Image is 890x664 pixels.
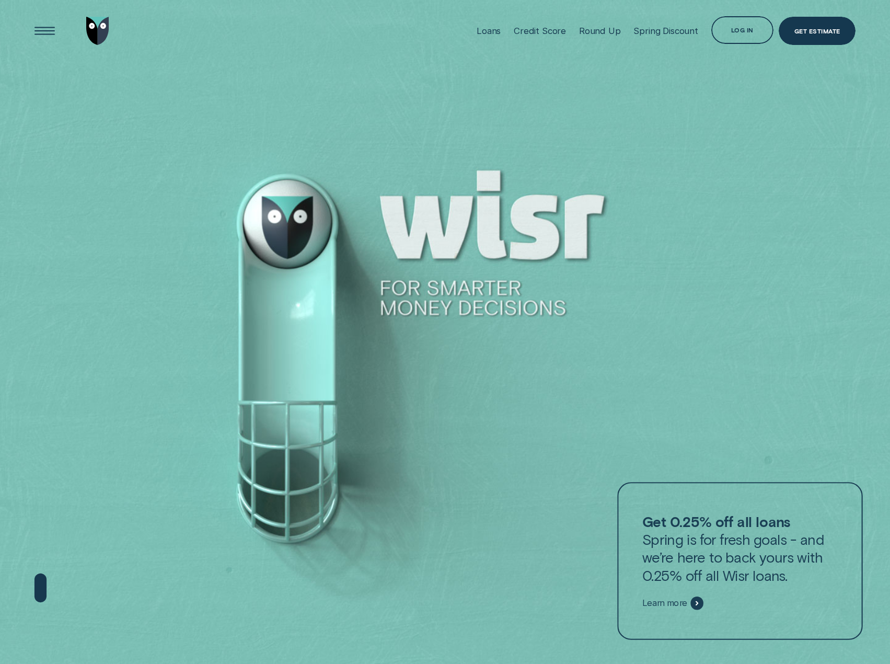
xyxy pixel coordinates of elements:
[86,17,110,45] img: Wisr
[711,16,773,44] button: Log in
[642,512,838,584] p: Spring is for fresh goals - and we’re here to back yours with 0.25% off all Wisr loans.
[642,512,791,530] strong: Get 0.25% off all loans
[514,26,566,36] div: Credit Score
[477,26,501,36] div: Loans
[31,17,59,45] button: Open Menu
[579,26,621,36] div: Round Up
[642,597,687,608] span: Learn more
[617,482,863,640] a: Get 0.25% off all loansSpring is for fresh goals - and we’re here to back yours with 0.25% off al...
[633,26,698,36] div: Spring Discount
[779,17,856,45] a: Get Estimate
